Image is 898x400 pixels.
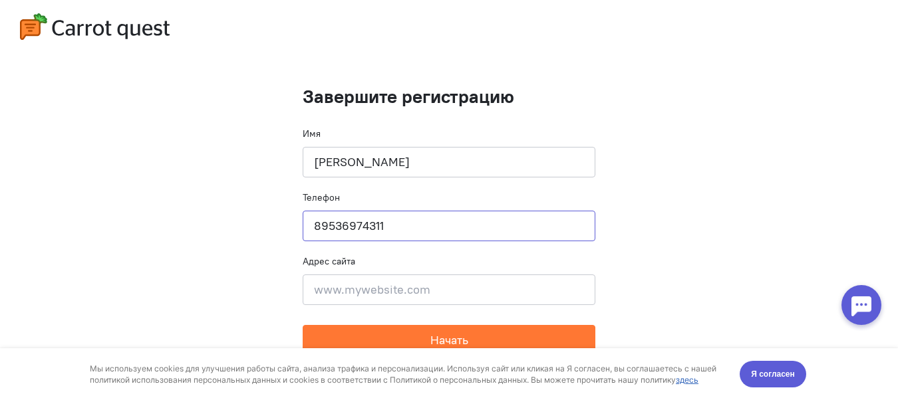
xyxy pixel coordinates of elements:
input: www.mywebsite.com [303,274,595,305]
input: Ваше имя [303,147,595,177]
div: Мы используем cookies для улучшения работы сайта, анализа трафика и персонализации. Используя сай... [90,15,724,37]
span: Начать [430,332,468,348]
button: Я согласен [740,13,806,39]
label: Адрес сайта [303,254,355,268]
label: Телефон [303,191,340,204]
button: Начать [303,325,595,355]
a: здесь [676,27,698,37]
label: Имя [303,127,321,140]
input: +79001110101 [303,211,595,241]
span: Я согласен [751,19,795,33]
img: carrot-quest-logo.svg [20,13,170,40]
h1: Завершите регистрацию [303,86,595,107]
